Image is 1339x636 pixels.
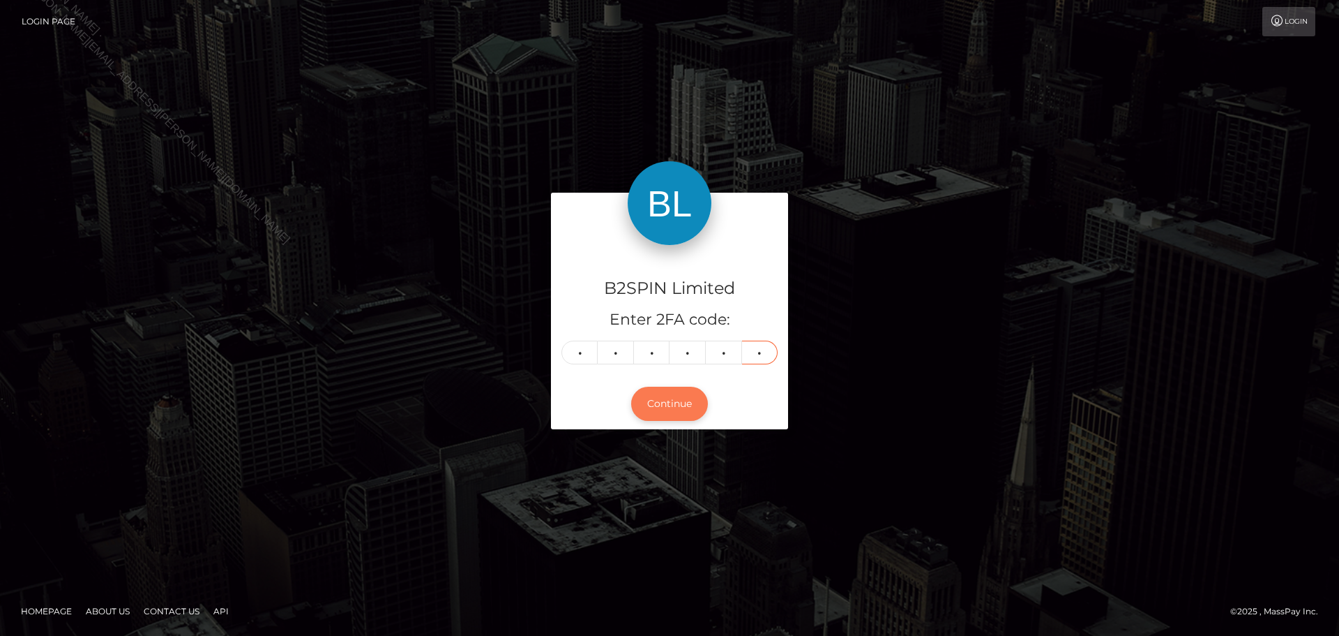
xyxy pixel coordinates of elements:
[22,7,75,36] a: Login Page
[1230,604,1329,619] div: © 2025 , MassPay Inc.
[208,600,234,622] a: API
[631,387,708,421] button: Continue
[15,600,77,622] a: Homepage
[628,161,711,245] img: B2SPIN Limited
[1262,7,1315,36] a: Login
[561,309,778,331] h5: Enter 2FA code:
[561,276,778,301] h4: B2SPIN Limited
[80,600,135,622] a: About Us
[138,600,205,622] a: Contact Us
